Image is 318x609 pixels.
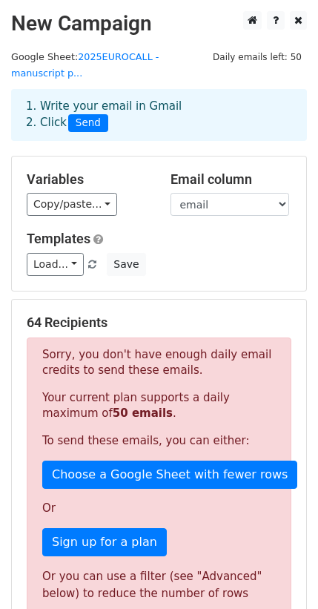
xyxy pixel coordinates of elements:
span: Send [68,114,108,132]
p: Or [42,501,276,516]
a: Daily emails left: 50 [208,51,307,62]
h5: Email column [170,171,292,188]
a: Choose a Google Sheet with fewer rows [42,461,297,489]
p: To send these emails, you can either: [42,433,276,449]
a: Load... [27,253,84,276]
iframe: Chat Widget [244,538,318,609]
small: Google Sheet: [11,51,159,79]
div: 1. Write your email in Gmail 2. Click [15,98,303,132]
h5: 64 Recipients [27,315,291,331]
a: Copy/paste... [27,193,117,216]
span: Daily emails left: 50 [208,49,307,65]
a: Sign up for a plan [42,528,167,556]
a: 2025EUROCALL - manuscript p... [11,51,159,79]
a: Templates [27,231,90,246]
h5: Variables [27,171,148,188]
h2: New Campaign [11,11,307,36]
div: Or you can use a filter (see "Advanced" below) to reduce the number of rows [42,568,276,602]
button: Save [107,253,145,276]
p: Your current plan supports a daily maximum of . [42,390,276,421]
strong: 50 emails [113,406,173,420]
p: Sorry, you don't have enough daily email credits to send these emails. [42,347,276,378]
